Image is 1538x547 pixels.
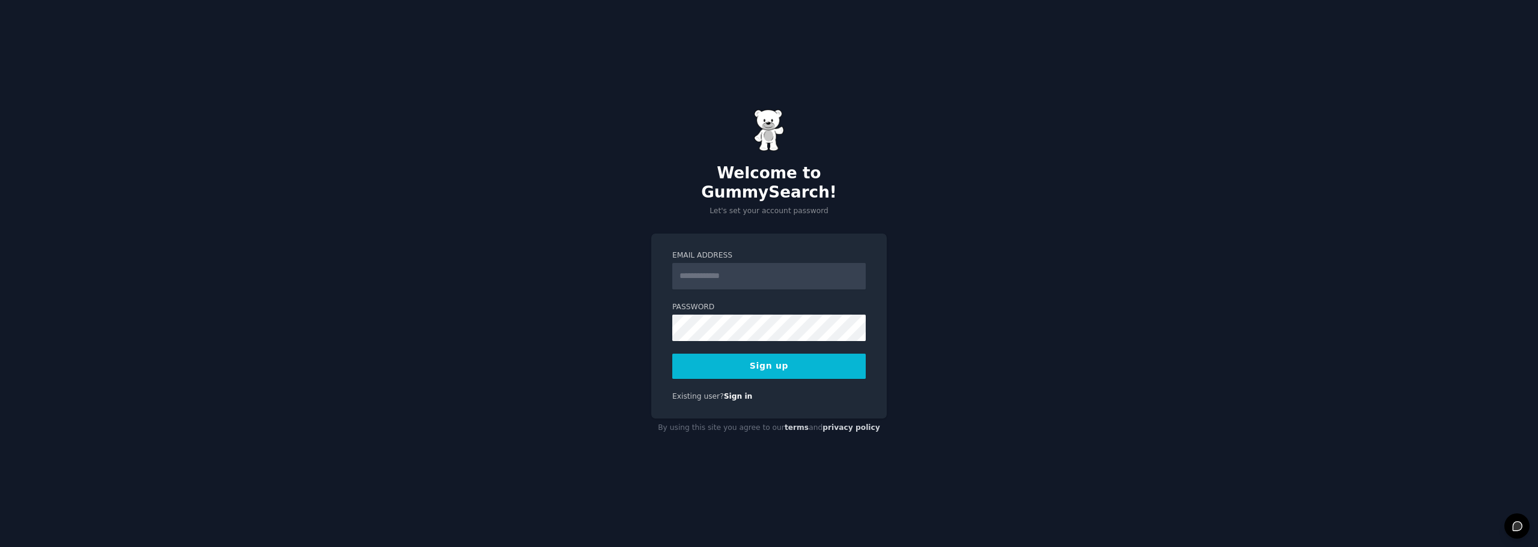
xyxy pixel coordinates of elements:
[785,423,809,432] a: terms
[672,302,866,313] label: Password
[651,164,887,202] h2: Welcome to GummySearch!
[724,392,753,400] a: Sign in
[822,423,880,432] a: privacy policy
[672,392,724,400] span: Existing user?
[672,250,866,261] label: Email Address
[651,206,887,217] p: Let's set your account password
[672,354,866,379] button: Sign up
[651,419,887,438] div: By using this site you agree to our and
[754,109,784,151] img: Gummy Bear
